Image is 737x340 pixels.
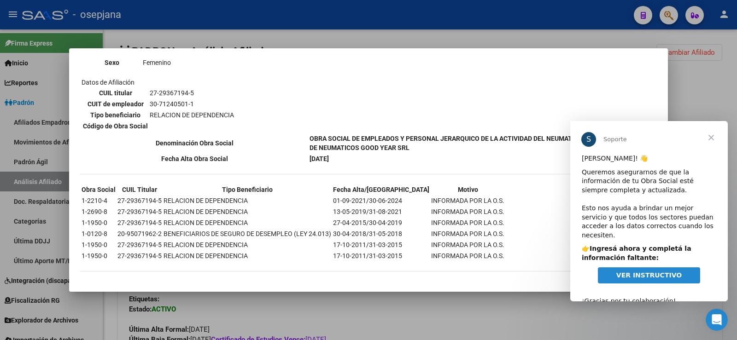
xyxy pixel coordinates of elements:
td: INFORMADA POR LA O.S. [431,218,505,228]
td: 1-0120-8 [81,229,116,239]
td: 27-29367194-5 [117,251,162,261]
td: 13-05-2019/31-08-2021 [333,207,430,217]
b: OBRA SOCIAL DE EMPLEADOS Y PERSONAL JERARQUICO DE LA ACTIVIDAD DEL NEUMATICO [DEMOGRAPHIC_DATA] D... [310,135,652,151]
th: Tipo Beneficiario [163,184,332,195]
th: Obra Social [81,184,116,195]
th: Sexo [82,58,141,68]
td: 27-29367194-5 [117,240,162,250]
td: 1-2210-4 [81,196,116,206]
th: Código de Obra Social [82,121,148,131]
th: Denominación Obra Social [81,133,308,153]
th: CUIT de empleador [82,99,148,109]
td: Femenino [142,58,307,68]
td: 27-29367194-5 [117,207,162,217]
iframe: Intercom live chat mensaje [570,121,728,301]
td: RELACION DE DEPENDENCIA [163,218,332,228]
td: 1-1950-0 [81,251,116,261]
div: ¡Gracias por tu colaboración! ​ [12,167,146,194]
td: RELACION DE DEPENDENCIA [149,110,234,120]
td: 17-10-2011/31-03-2015 [333,240,430,250]
td: 20-95071962-2 [117,229,162,239]
th: CUIL Titular [117,184,162,195]
td: 27-29367194-5 [117,196,162,206]
td: RELACION DE DEPENDENCIA [163,196,332,206]
td: 30-04-2018/31-05-2018 [333,229,430,239]
th: Motivo [431,184,505,195]
th: Tipo beneficiario [82,110,148,120]
b: [DATE] [310,155,329,162]
th: Fecha Alta Obra Social [81,154,308,164]
td: 27-29367194-5 [117,218,162,228]
td: 17-10-2011/31-03-2015 [333,251,430,261]
td: INFORMADA POR LA O.S. [431,251,505,261]
td: RELACION DE DEPENDENCIA [163,207,332,217]
td: INFORMADA POR LA O.S. [431,240,505,250]
td: 27-29367194-5 [149,88,234,98]
td: 1-1950-0 [81,218,116,228]
td: 27-04-2015/30-04-2019 [333,218,430,228]
td: RELACION DE DEPENDENCIA [163,251,332,261]
td: INFORMADA POR LA O.S. [431,207,505,217]
td: BENEFICIARIOS DE SEGURO DE DESEMPLEO (LEY 24.013) [163,229,332,239]
th: CUIL titular [82,88,148,98]
iframe: Intercom live chat [706,309,728,331]
td: RELACION DE DEPENDENCIA [163,240,332,250]
td: 30-71240501-1 [149,99,234,109]
td: INFORMADA POR LA O.S. [431,229,505,239]
td: 1-1950-0 [81,240,116,250]
td: 01-09-2021/30-06-2024 [333,196,430,206]
td: 1-2690-8 [81,207,116,217]
th: Fecha Alta/[GEOGRAPHIC_DATA] [333,184,430,195]
td: INFORMADA POR LA O.S. [431,196,505,206]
